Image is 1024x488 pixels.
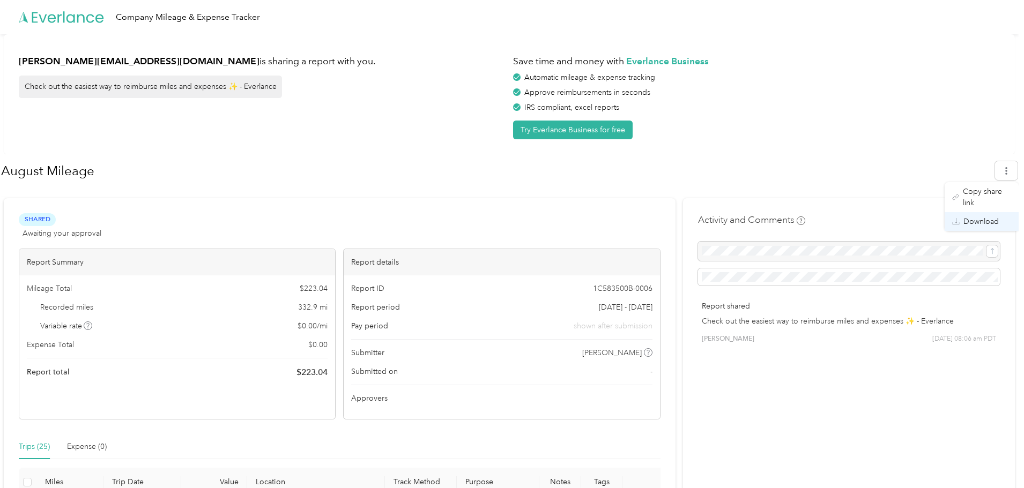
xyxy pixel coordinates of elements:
[27,283,72,294] span: Mileage Total
[300,283,328,294] span: $ 223.04
[308,339,328,350] span: $ 0.00
[702,301,996,312] p: Report shared
[19,213,56,226] span: Shared
[19,55,506,68] h1: is sharing a report with you.
[524,88,650,97] span: Approve reimbursements in seconds
[116,11,260,24] div: Company Mileage & Expense Tracker
[582,347,642,358] span: [PERSON_NAME]
[298,320,328,332] span: $ 0.00 / mi
[650,366,652,377] span: -
[296,366,328,379] span: $ 223.04
[40,320,93,332] span: Variable rate
[524,73,655,82] span: Automatic mileage & expense tracking
[963,186,1011,208] span: Copy share link
[513,121,633,139] button: Try Everlance Business for free
[40,302,93,313] span: Recorded miles
[1,158,988,184] h1: August Mileage
[351,320,388,332] span: Pay period
[351,302,400,313] span: Report period
[698,213,805,227] h4: Activity and Comments
[23,228,101,239] span: Awaiting your approval
[702,334,754,344] span: [PERSON_NAME]
[67,441,107,453] div: Expense (0)
[19,55,259,66] strong: [PERSON_NAME][EMAIL_ADDRESS][DOMAIN_NAME]
[702,316,996,327] p: Check out the easiest way to reimburse miles and expenses ✨ - Everlance
[298,302,328,313] span: 332.9 mi
[351,393,388,404] span: Approvers
[351,347,384,358] span: Submitter
[599,302,652,313] span: [DATE] - [DATE]
[27,339,74,350] span: Expense Total
[19,441,50,453] div: Trips (25)
[574,320,652,332] span: shown after submission
[19,76,282,98] div: Check out the easiest way to reimburse miles and expenses ✨ - Everlance
[626,55,709,66] strong: Everlance Business
[593,283,652,294] span: 1C583500B-0006
[344,249,659,275] div: Report details
[19,249,335,275] div: Report Summary
[932,334,996,344] span: [DATE] 08:06 am PDT
[351,366,398,377] span: Submitted on
[963,216,999,227] span: Download
[524,103,619,112] span: IRS compliant, excel reports
[27,366,70,378] span: Report total
[513,55,1000,68] h1: Save time and money with
[351,283,384,294] span: Report ID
